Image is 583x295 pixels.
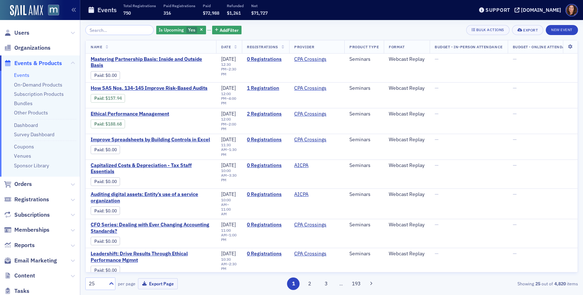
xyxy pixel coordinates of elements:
[221,96,236,105] time: 4:00 PM
[251,10,268,16] span: $71,727
[221,122,236,131] time: 2:00 PM
[294,111,326,117] a: CPA Crossings
[14,162,49,169] a: Sponsor Library
[91,111,211,117] span: Ethical Performance Management
[105,73,117,78] span: $0.00
[94,267,103,273] a: Paid
[389,85,425,92] div: Webcast Replay
[221,62,231,72] time: 12:30 PM
[349,137,379,143] div: Seminars
[389,137,425,143] div: Webcast Replay
[221,232,236,242] time: 1:00 PM
[294,162,339,169] span: AICPA
[294,137,326,143] a: CPA Crossings
[513,56,517,62] span: —
[91,237,120,245] div: Paid: 0 - $0
[419,280,578,287] div: Showing out of items
[221,261,236,271] time: 2:30 PM
[94,147,103,152] a: Paid
[294,56,339,63] span: CPA Crossings
[389,162,425,169] div: Webcast Replay
[188,27,195,33] span: Yes
[350,277,362,290] button: 193
[94,267,105,273] span: :
[221,228,231,237] time: 11:00 AM
[247,44,278,49] span: Registrations
[546,26,578,33] a: New Event
[349,56,379,63] div: Seminars
[513,221,517,228] span: —
[476,28,504,32] div: Bulk Actions
[14,180,32,188] span: Orders
[247,191,284,198] a: 0 Registrations
[221,162,236,168] span: [DATE]
[389,56,425,63] div: Webcast Replay
[513,191,517,197] span: —
[513,85,517,91] span: —
[14,100,33,107] a: Bundles
[294,162,309,169] a: AICPA
[14,153,31,159] a: Venues
[221,168,231,178] time: 10:00 AM
[123,10,131,16] span: 750
[91,222,211,234] a: CFO Series: Dealing with Ever Changing Accounting Standards?
[221,147,236,157] time: 1:30 PM
[163,10,171,16] span: 316
[349,85,379,92] div: Seminars
[123,3,156,8] p: Total Registrations
[247,85,284,92] a: 1 Registration
[466,25,510,35] button: Bulk Actions
[91,191,211,204] a: Auditing digital assets: Entity’s use of a service organization
[4,257,57,265] a: Email Marketing
[221,142,231,152] time: 11:30 AM
[512,25,543,35] button: Export
[435,56,439,62] span: —
[349,162,379,169] div: Seminars
[320,277,332,290] button: 3
[221,198,237,217] div: –
[294,251,339,257] span: CPA Crossings
[294,44,314,49] span: Provider
[91,85,211,92] span: How SAS Nos. 134-145 Improve Risk-Based Audits
[91,251,211,263] span: Leadershift: Drive Results Through Ethical Performance Mgmnt
[349,111,379,117] div: Seminars
[435,44,502,49] span: Budget - In-Person Attendance
[221,250,236,257] span: [DATE]
[203,10,219,16] span: $72,988
[91,44,102,49] span: Name
[513,162,517,168] span: —
[14,131,54,138] a: Survey Dashboard
[94,239,103,244] a: Paid
[565,4,578,16] span: Profile
[349,191,379,198] div: Seminars
[227,10,241,16] span: $1,261
[221,62,237,76] div: –
[14,272,35,280] span: Content
[91,206,120,215] div: Paid: 0 - $0
[14,211,50,219] span: Subscriptions
[14,59,62,67] span: Events & Products
[304,277,316,290] button: 2
[4,196,49,203] a: Registrations
[513,110,517,117] span: —
[247,162,284,169] a: 0 Registrations
[89,280,105,287] div: 25
[91,137,211,143] a: Improve Spreadsheets by Building Controls in Excel
[14,257,57,265] span: Email Marketing
[515,8,564,13] button: [DOMAIN_NAME]
[203,3,219,8] p: Paid
[91,71,120,80] div: Paid: 0 - $0
[220,27,239,33] span: Add Filter
[521,7,561,13] div: [DOMAIN_NAME]
[94,121,103,127] a: Paid
[221,56,236,62] span: [DATE]
[105,95,122,101] span: $157.94
[105,239,117,244] span: $0.00
[389,111,425,117] div: Webcast Replay
[14,91,64,97] a: Subscription Products
[221,257,231,266] time: 10:30 AM
[14,44,51,52] span: Organizations
[85,25,154,35] input: Search…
